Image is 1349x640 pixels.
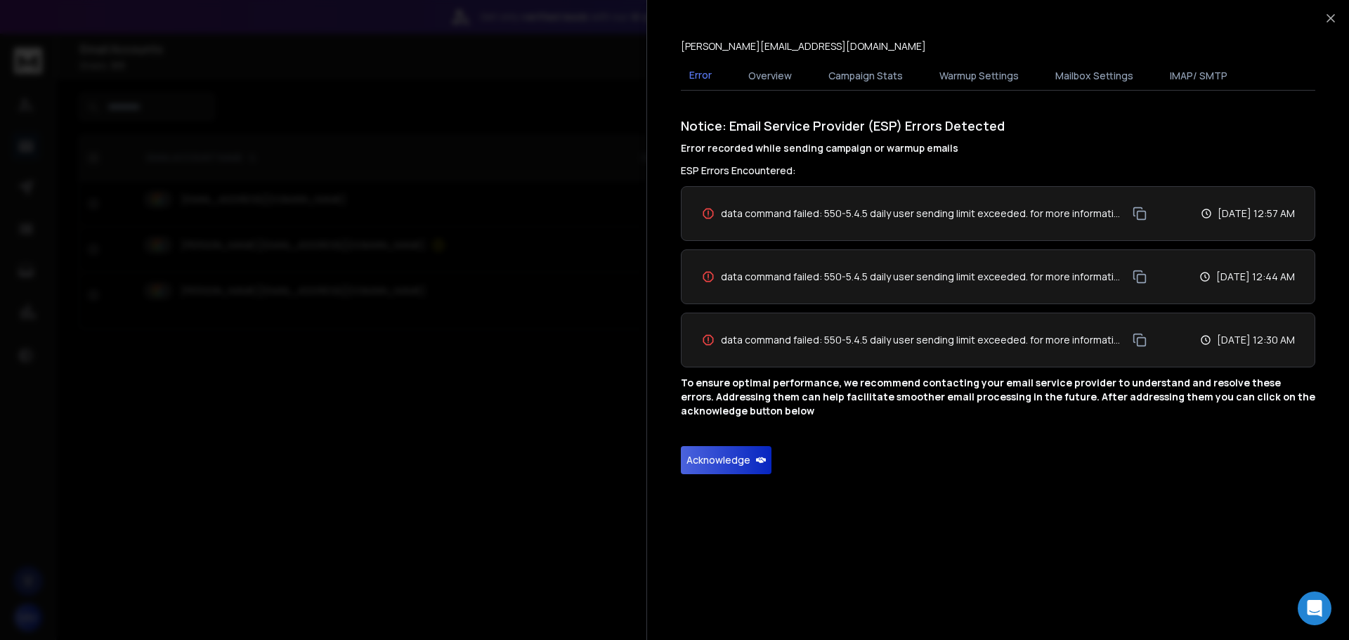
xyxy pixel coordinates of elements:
[681,141,1315,155] h4: Error recorded while sending campaign or warmup emails
[681,39,926,53] p: [PERSON_NAME][EMAIL_ADDRESS][DOMAIN_NAME]
[681,446,771,474] button: Acknowledge
[1298,592,1331,625] div: Open Intercom Messenger
[1218,207,1295,221] p: [DATE] 12:57 AM
[1216,270,1295,284] p: [DATE] 12:44 AM
[1217,333,1295,347] p: [DATE] 12:30 AM
[681,376,1315,418] p: To ensure optimal performance, we recommend contacting your email service provider to understand ...
[681,60,720,92] button: Error
[820,60,911,91] button: Campaign Stats
[931,60,1027,91] button: Warmup Settings
[721,270,1125,284] span: data command failed: 550-5.4.5 daily user sending limit exceeded. for more information on gmail 5...
[721,333,1125,347] span: data command failed: 550-5.4.5 daily user sending limit exceeded. for more information on gmail 5...
[681,164,1315,178] h3: ESP Errors Encountered:
[740,60,800,91] button: Overview
[681,116,1315,155] h1: Notice: Email Service Provider (ESP) Errors Detected
[1047,60,1142,91] button: Mailbox Settings
[721,207,1125,221] span: data command failed: 550-5.4.5 daily user sending limit exceeded. for more information on gmail 5...
[1161,60,1236,91] button: IMAP/ SMTP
